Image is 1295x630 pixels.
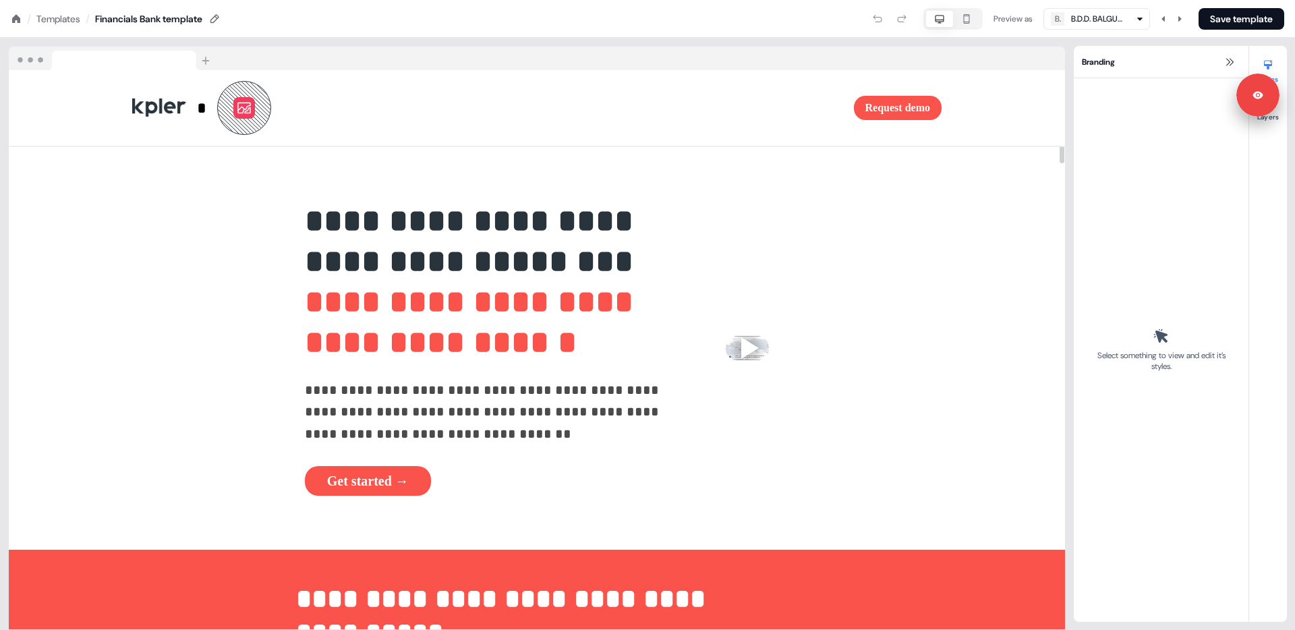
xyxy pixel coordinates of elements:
a: Templates [36,12,80,26]
button: Request demo [854,96,942,120]
div: B. [1055,12,1061,26]
div: *Request demo [92,70,982,146]
img: Browser topbar [9,47,216,71]
div: Financials Bank template [95,12,202,26]
div: / [86,11,90,26]
div: Branding [1074,46,1248,78]
button: Styles [1249,54,1287,84]
div: Select something to view and edit it’s styles. [1093,350,1230,372]
button: Get started → [305,466,431,496]
div: Get started → [305,466,693,496]
div: Request demo [542,96,942,120]
div: / [27,11,31,26]
div: Preview as [994,12,1033,26]
button: Save template [1199,8,1284,30]
div: B.D.D. BALGUERIE DIGITAL DEVELOPMENT [1071,12,1125,26]
button: B.B.D.D. BALGUERIE DIGITAL DEVELOPMENT [1043,8,1150,30]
